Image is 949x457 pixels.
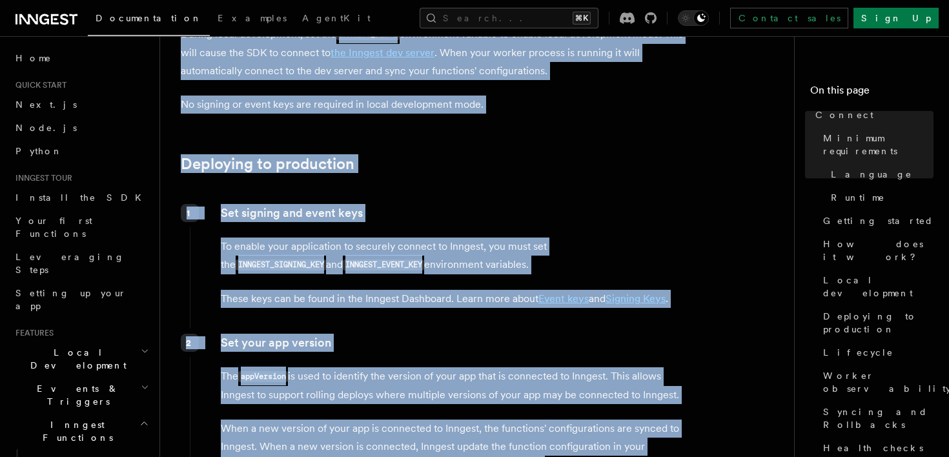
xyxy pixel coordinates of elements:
span: Documentation [96,13,202,23]
a: Your first Functions [10,209,152,245]
a: Lifecycle [818,341,934,364]
a: Runtime [826,186,934,209]
kbd: ⌘K [573,12,591,25]
a: Install the SDK [10,186,152,209]
span: How does it work? [823,238,934,263]
span: Minimum requirements [823,132,934,157]
a: Contact sales [730,8,848,28]
a: Getting started [818,209,934,232]
span: Getting started [823,214,934,227]
button: Search...⌘K [420,8,598,28]
span: Events & Triggers [10,382,141,408]
a: Language [826,163,934,186]
a: Signing Keys [606,292,666,305]
span: AgentKit [302,13,371,23]
p: During local development, set the environment variable to enable local development mode. This wil... [181,25,697,80]
a: Python [10,139,152,163]
a: Sign Up [853,8,939,28]
a: Deploying to production [181,155,354,173]
button: Toggle dark mode [678,10,709,26]
p: These keys can be found in the Inngest Dashboard. Learn more about and . [221,290,697,308]
a: Connect [810,103,934,127]
a: Event keys [538,292,589,305]
code: appVersion [238,371,288,382]
span: Local Development [10,346,141,372]
span: Language [831,168,912,181]
code: INNGEST_EVENT_KEY [343,259,424,270]
a: Home [10,46,152,70]
p: The is used to identify the version of your app that is connected to Inngest. This allows Inngest... [221,367,697,404]
div: 1 [181,204,199,222]
span: Leveraging Steps [15,252,125,275]
span: Inngest Functions [10,418,139,444]
span: Deploying to production [823,310,934,336]
a: Deploying to production [818,305,934,341]
span: Runtime [831,191,885,204]
p: Set signing and event keys [221,204,697,222]
a: Local development [818,269,934,305]
a: AgentKit [294,4,378,35]
a: Minimum requirements [818,127,934,163]
span: Local development [823,274,934,300]
a: Worker observability [818,364,934,400]
span: Features [10,328,54,338]
span: Connect [815,108,873,121]
span: Node.js [15,123,77,133]
h4: On this page [810,83,934,103]
a: How does it work? [818,232,934,269]
a: Setting up your app [10,281,152,318]
span: Syncing and Rollbacks [823,405,934,431]
p: Set your app version [221,334,697,352]
button: Local Development [10,341,152,377]
span: Your first Functions [15,216,92,239]
button: Events & Triggers [10,377,152,413]
a: Documentation [88,4,210,36]
a: the Inngest dev server [331,46,434,59]
a: Leveraging Steps [10,245,152,281]
span: Quick start [10,80,66,90]
a: Next.js [10,93,152,116]
a: Examples [210,4,294,35]
code: INNGEST_SIGNING_KEY [236,259,326,270]
p: No signing or event keys are required in local development mode. [181,96,697,114]
button: Inngest Functions [10,413,152,449]
span: Health checks [823,442,923,454]
span: Lifecycle [823,346,893,359]
span: Install the SDK [15,192,149,203]
span: Next.js [15,99,77,110]
a: Node.js [10,116,152,139]
div: 2 [181,334,199,352]
span: Home [15,52,52,65]
span: Python [15,146,63,156]
a: Syncing and Rollbacks [818,400,934,436]
span: Inngest tour [10,173,72,183]
span: Examples [218,13,287,23]
p: To enable your application to securely connect to Inngest, you must set the and environment varia... [221,238,697,274]
span: Setting up your app [15,288,127,311]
